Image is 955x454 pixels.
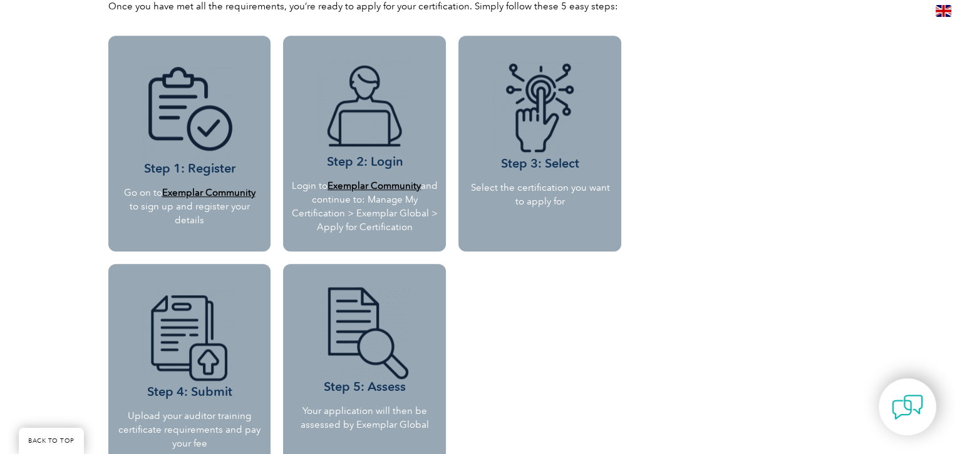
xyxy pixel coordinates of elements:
[123,186,257,227] p: Go on to to sign up and register your details
[19,428,84,454] a: BACK TO TOP
[892,391,923,423] img: contact-chat.png
[287,404,441,431] p: Your application will then be assessed by Exemplar Global
[291,60,438,169] h3: Step 2: Login
[291,179,438,234] p: Login to and continue to: Manage My Certification > Exemplar Global > Apply for Certification
[118,409,262,450] p: Upload your auditor training certificate requirements and pay your fee
[287,285,441,395] h3: Step 5: Assess
[123,67,257,176] h3: Step 1: Register
[468,181,612,208] p: Select the certification you want to apply for
[162,187,255,198] a: Exemplar Community
[118,290,262,400] h3: Step 4: Submit
[468,62,612,171] h3: Step 3: Select
[936,5,951,17] img: en
[328,180,421,191] a: Exemplar Community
